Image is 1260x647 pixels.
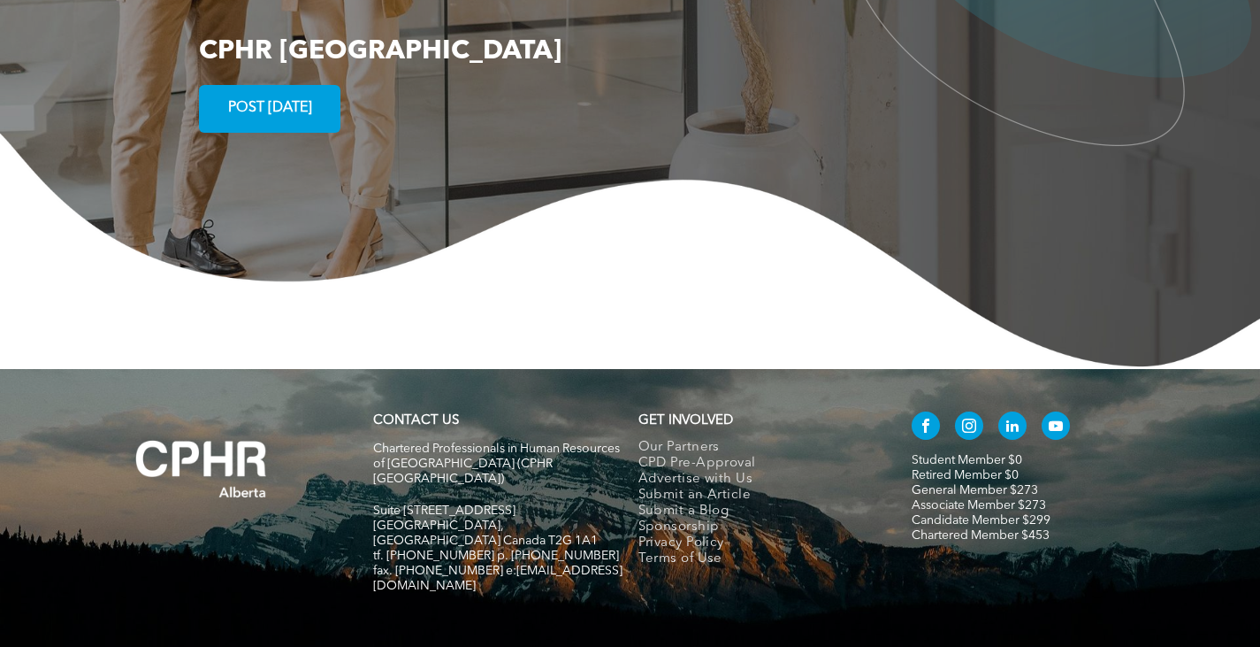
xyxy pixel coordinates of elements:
a: Advertise with Us [638,472,874,488]
a: linkedin [998,412,1027,444]
a: Submit an Article [638,488,874,504]
span: GET INVOLVED [638,414,733,427]
img: A white background with a few lines on it [100,404,303,534]
a: Retired Member $0 [912,469,1019,481]
a: CPD Pre-Approval [638,456,874,472]
a: General Member $273 [912,484,1038,497]
span: tf. [PHONE_NUMBER] p. [PHONE_NUMBER] [373,550,619,562]
a: Sponsorship [638,520,874,535]
span: POST [DATE] [222,91,318,126]
span: Chartered Professionals in Human Resources of [GEOGRAPHIC_DATA] (CPHR [GEOGRAPHIC_DATA]) [373,443,620,485]
a: youtube [1042,412,1070,444]
a: Privacy Policy [638,535,874,551]
a: Chartered Member $453 [912,529,1050,542]
a: Our Partners [638,440,874,456]
a: Terms of Use [638,551,874,567]
span: Suite [STREET_ADDRESS] [373,505,515,517]
a: Student Member $0 [912,454,1022,466]
a: Submit a Blog [638,504,874,520]
a: CONTACT US [373,414,459,427]
a: facebook [912,412,940,444]
span: CPHR [GEOGRAPHIC_DATA] [199,38,561,65]
a: POST [DATE] [199,85,340,133]
a: instagram [955,412,983,444]
span: [GEOGRAPHIC_DATA], [GEOGRAPHIC_DATA] Canada T2G 1A1 [373,520,598,547]
a: Associate Member $273 [912,499,1046,512]
span: fax. [PHONE_NUMBER] e:[EMAIL_ADDRESS][DOMAIN_NAME] [373,565,622,592]
a: Candidate Member $299 [912,514,1050,527]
